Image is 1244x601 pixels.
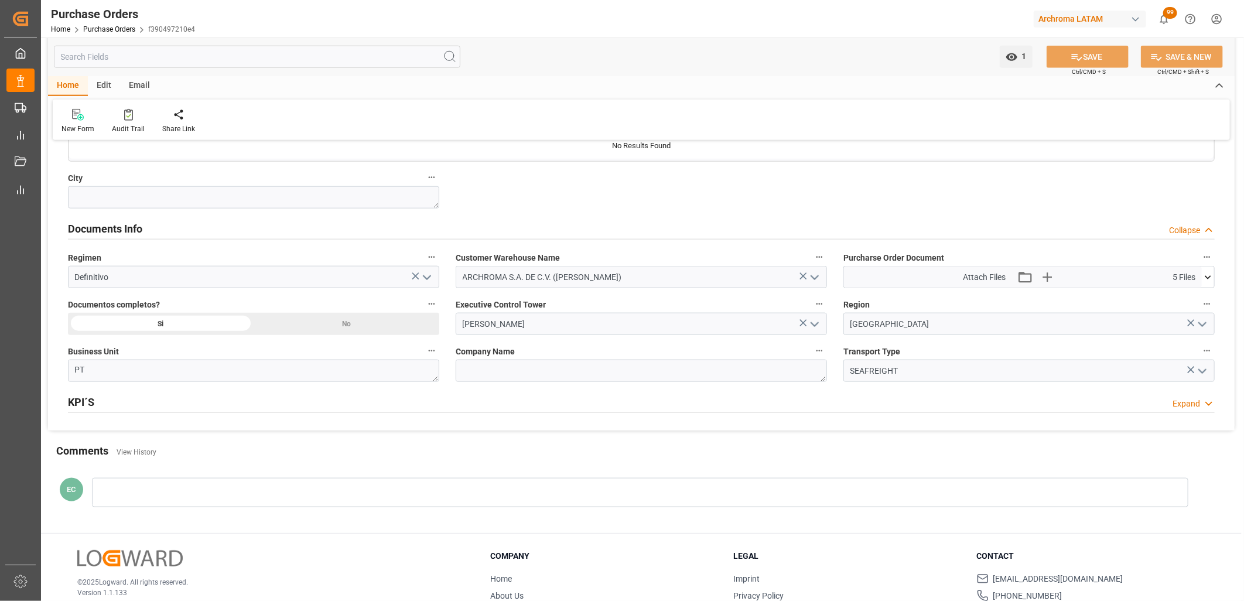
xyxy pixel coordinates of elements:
button: Business Unit [424,343,439,358]
span: EC [67,485,76,494]
button: Regimen [424,250,439,265]
button: Documentos completos? [424,296,439,312]
span: Company Name [456,346,515,358]
button: Company Name [812,343,827,358]
button: open menu [1193,315,1211,333]
h3: Company [490,550,719,562]
p: Version 1.1.133 [77,588,461,598]
span: Documentos completos? [68,299,160,311]
div: Collapse [1169,224,1200,237]
a: About Us [490,591,524,600]
div: New Form [61,124,94,134]
a: Purchase Orders [83,25,135,33]
h2: Documents Info [68,221,142,237]
div: Purchase Orders [51,5,195,23]
h3: Legal [733,550,962,562]
div: Audit Trail [112,124,145,134]
img: Logward Logo [77,550,183,567]
span: Ctrl/CMD + S [1072,67,1106,76]
span: Attach Files [963,271,1006,284]
h2: KPI´S [68,394,94,410]
div: No [254,313,439,335]
textarea: PT [68,360,439,382]
span: Business Unit [68,346,119,358]
button: open menu [805,268,823,286]
button: Region [1199,296,1215,312]
span: Transport Type [843,346,900,358]
input: Search Fields [54,46,460,68]
h3: Contact [977,550,1205,562]
a: Privacy Policy [733,591,784,600]
button: City [424,170,439,185]
div: Email [120,76,159,96]
button: Executive Control Tower [812,296,827,312]
div: Edit [88,76,120,96]
input: enter warehouse [456,266,827,288]
button: SAVE & NEW [1141,46,1223,68]
button: SAVE [1047,46,1129,68]
span: Purcharse Order Document [843,252,944,264]
button: show 99 new notifications [1151,6,1177,32]
span: 5 Files [1173,271,1196,284]
div: Si [68,313,254,335]
span: Customer Warehouse Name [456,252,560,264]
a: Home [490,574,512,583]
button: Archroma LATAM [1034,8,1151,30]
span: Region [843,299,870,311]
div: Expand [1173,398,1200,410]
span: City [68,172,83,185]
a: View History [117,448,156,456]
p: © 2025 Logward. All rights reserved. [77,577,461,588]
button: Purcharse Order Document [1199,250,1215,265]
div: Archroma LATAM [1034,11,1146,28]
span: Regimen [68,252,101,264]
span: 1 [1018,52,1027,61]
h2: Comments [56,443,108,459]
button: Customer Warehouse Name [812,250,827,265]
button: open menu [1000,46,1033,68]
button: Help Center [1177,6,1204,32]
button: Transport Type [1199,343,1215,358]
span: 99 [1163,7,1177,19]
span: Ctrl/CMD + Shift + S [1157,67,1209,76]
button: open menu [1193,362,1211,380]
span: [EMAIL_ADDRESS][DOMAIN_NAME] [993,573,1123,585]
span: Executive Control Tower [456,299,546,311]
a: Imprint [733,574,760,583]
button: open menu [805,315,823,333]
button: open menu [418,268,435,286]
a: Home [51,25,70,33]
div: Home [48,76,88,96]
div: Share Link [162,124,195,134]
